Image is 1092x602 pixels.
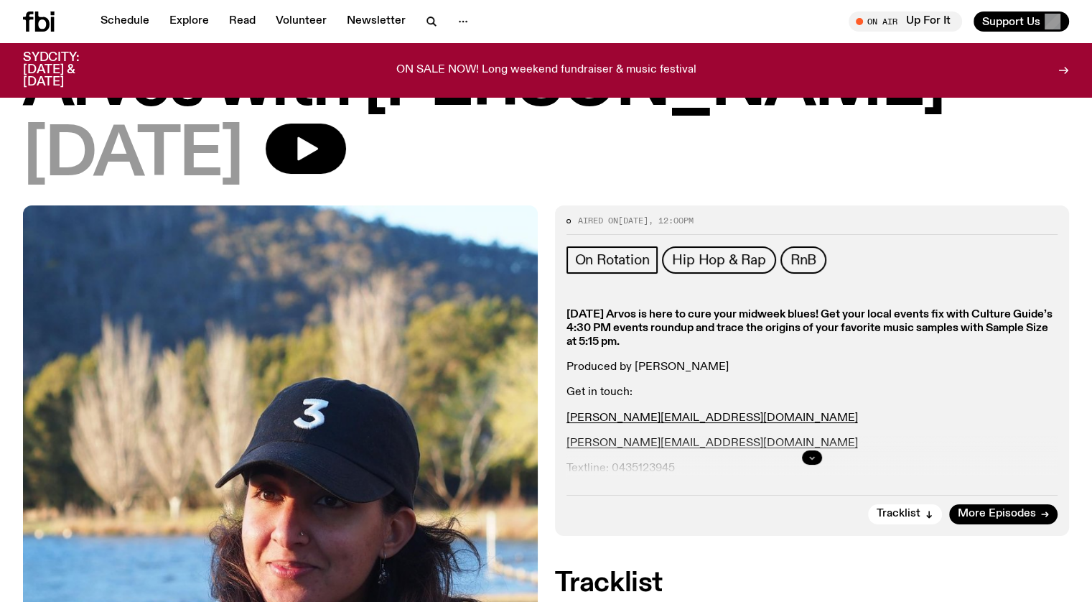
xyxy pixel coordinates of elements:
[578,215,618,226] span: Aired on
[662,246,775,274] a: Hip Hop & Rap
[23,124,243,188] span: [DATE]
[672,252,765,268] span: Hip Hop & Rap
[92,11,158,32] a: Schedule
[396,64,696,77] p: ON SALE NOW! Long weekend fundraiser & music festival
[220,11,264,32] a: Read
[338,11,414,32] a: Newsletter
[161,11,218,32] a: Explore
[23,53,1069,118] h1: Arvos with [PERSON_NAME]
[648,215,694,226] span: , 12:00pm
[790,252,816,268] span: RnB
[566,246,658,274] a: On Rotation
[958,509,1036,519] span: More Episodes
[982,15,1040,28] span: Support Us
[949,504,1058,524] a: More Episodes
[23,52,115,88] h3: SYDCITY: [DATE] & [DATE]
[575,252,650,268] span: On Rotation
[566,412,858,424] a: [PERSON_NAME][EMAIL_ADDRESS][DOMAIN_NAME]
[566,361,1058,374] p: Produced by [PERSON_NAME]
[566,309,1053,348] strong: [DATE] Arvos is here to cure your midweek blues! Get your local events fix with Culture Guide’s 4...
[566,386,1058,399] p: Get in touch:
[849,11,962,32] button: On AirUp For It
[780,246,826,274] a: RnB
[877,509,920,519] span: Tracklist
[974,11,1069,32] button: Support Us
[618,215,648,226] span: [DATE]
[267,11,335,32] a: Volunteer
[555,570,1070,596] h2: Tracklist
[868,504,942,524] button: Tracklist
